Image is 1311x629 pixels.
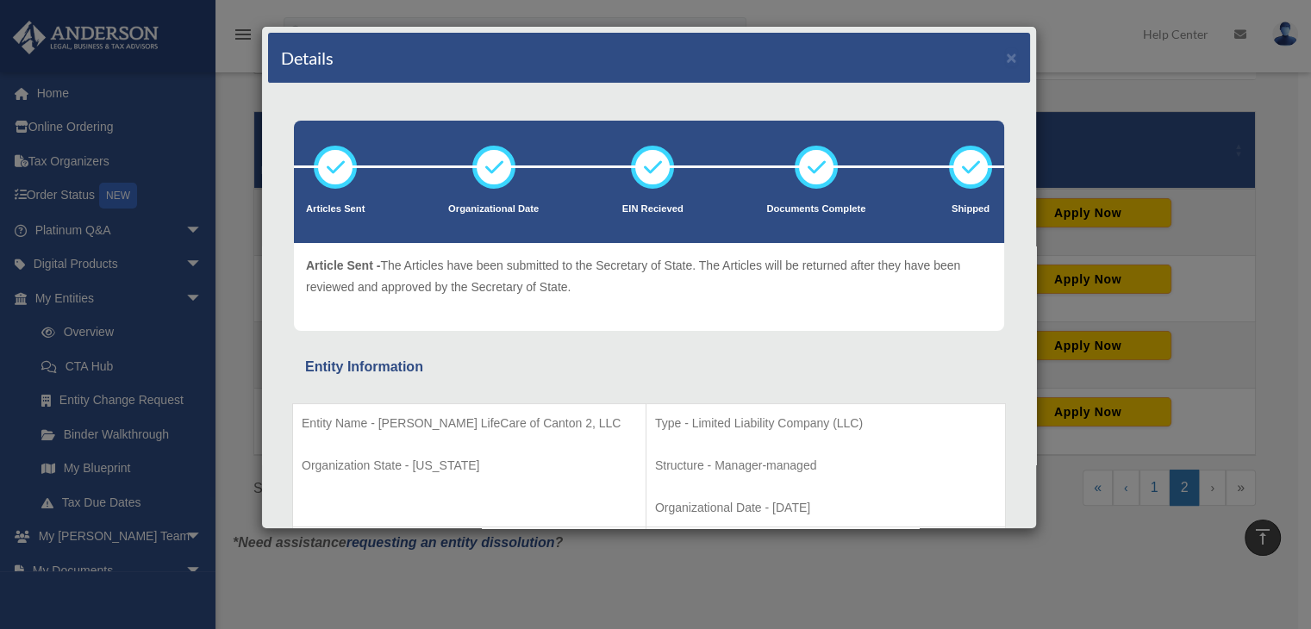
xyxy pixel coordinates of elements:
p: Organizational Date - [DATE] [655,497,996,519]
p: The Articles have been submitted to the Secretary of State. The Articles will be returned after t... [306,255,992,297]
span: Article Sent - [306,258,380,272]
p: EIN Recieved [622,201,684,218]
p: Organization State - [US_STATE] [302,455,637,476]
p: Shipped [949,201,992,218]
p: Documents Complete [766,201,865,218]
h4: Details [281,46,334,70]
p: Articles Sent [306,201,365,218]
button: × [1006,48,1017,66]
p: Type - Limited Liability Company (LLC) [655,413,996,434]
p: Entity Name - [PERSON_NAME] LifeCare of Canton 2, LLC [302,413,637,434]
p: Organizational Date [448,201,539,218]
p: Structure - Manager-managed [655,455,996,476]
div: Entity Information [305,355,993,379]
